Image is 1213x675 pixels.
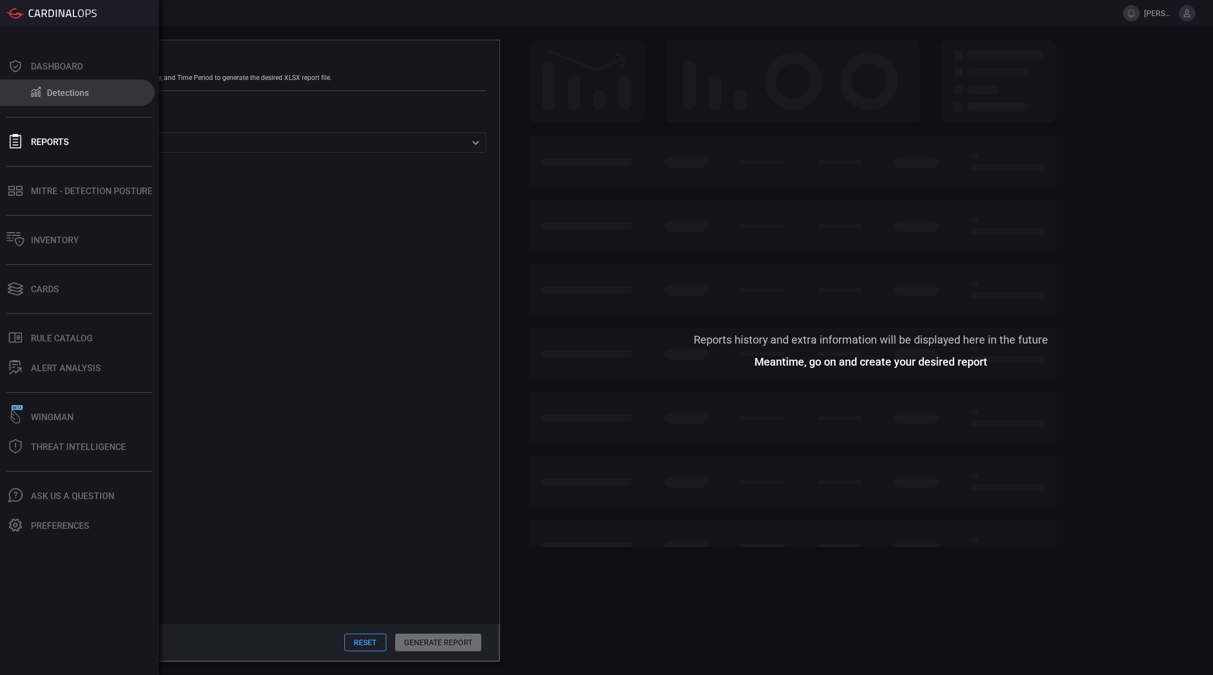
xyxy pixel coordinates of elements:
div: Threat Intelligence [31,442,126,452]
div: Ask Us A Question [31,491,114,501]
div: Inventory [31,235,79,245]
div: Cards [31,284,59,294]
div: ALERT ANALYSIS [31,363,101,373]
div: Dashboard [31,61,83,72]
div: Rule Catalog [31,333,93,344]
div: Report Type [58,117,486,126]
button: Reset [344,634,386,651]
div: Select Report type, Report Category, and Time Period to generate the desired XLSX report file. [58,74,486,82]
div: MITRE - Detection Posture [31,186,152,196]
div: Reports [31,137,69,147]
div: Preferences [31,521,89,531]
div: Meantime, go on and create your desired report [754,357,987,366]
div: Generate Report [58,53,486,65]
div: Wingman [31,412,73,422]
div: Detections [47,88,89,98]
div: Reports history and extra information will be displayed here in the future [694,335,1048,344]
span: [PERSON_NAME].[PERSON_NAME] [1144,9,1174,18]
